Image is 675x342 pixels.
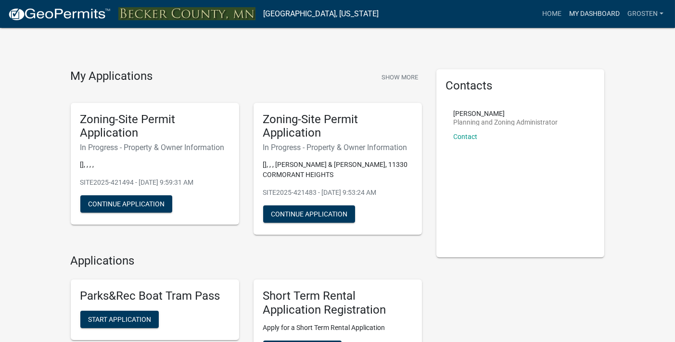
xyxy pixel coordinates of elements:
[378,69,422,85] button: Show More
[538,5,565,23] a: Home
[446,79,595,93] h5: Contacts
[80,289,229,303] h5: Parks&Rec Boat Tram Pass
[263,143,412,152] h6: In Progress - Property & Owner Information
[454,110,558,117] p: [PERSON_NAME]
[263,289,412,317] h5: Short Term Rental Application Registration
[80,160,229,170] p: [], , , ,
[263,205,355,223] button: Continue Application
[565,5,624,23] a: My Dashboard
[263,323,412,333] p: Apply for a Short Term Rental Application
[263,6,379,22] a: [GEOGRAPHIC_DATA], [US_STATE]
[454,133,478,140] a: Contact
[80,143,229,152] h6: In Progress - Property & Owner Information
[71,69,153,84] h4: My Applications
[80,177,229,188] p: SITE2025-421494 - [DATE] 9:59:31 AM
[263,188,412,198] p: SITE2025-421483 - [DATE] 9:53:24 AM
[624,5,667,23] a: grosten
[80,195,172,213] button: Continue Application
[263,160,412,180] p: [], , , [PERSON_NAME] & [PERSON_NAME], 11330 CORMORANT HEIGHTS
[71,254,422,268] h4: Applications
[88,315,151,323] span: Start Application
[263,113,412,140] h5: Zoning-Site Permit Application
[118,7,255,20] img: Becker County, Minnesota
[80,311,159,328] button: Start Application
[454,119,558,126] p: Planning and Zoning Administrator
[80,113,229,140] h5: Zoning-Site Permit Application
